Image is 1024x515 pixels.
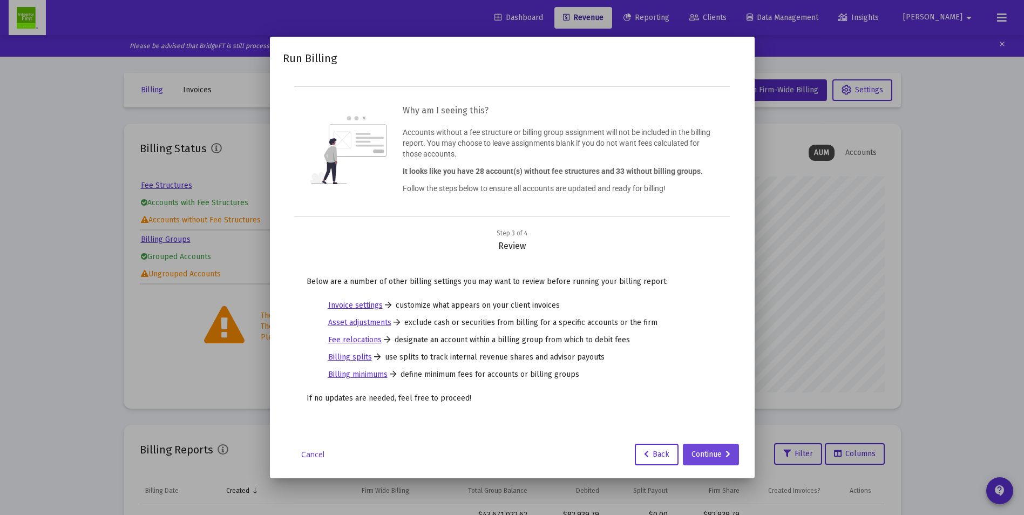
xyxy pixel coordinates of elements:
[307,393,718,404] p: If no updates are needed, feel free to proceed!
[328,335,382,345] a: Fee relocations
[403,103,714,118] h3: Why am I seeing this?
[403,166,714,177] p: It looks like you have 28 account(s) without fee structures and 33 without billing groups.
[403,183,714,194] p: Follow the steps below to ensure all accounts are updated and ready for billing!
[497,228,527,239] div: Step 3 of 4
[691,444,730,465] div: Continue
[328,335,696,345] li: designate an account within a billing group from which to debit fees
[403,127,714,159] p: Accounts without a fee structure or billing group assignment will not be included in the billing ...
[328,300,696,311] li: customize what appears on your client invoices
[310,116,386,184] img: question
[296,228,729,252] div: Review
[328,352,696,363] li: use splits to track internal revenue shares and advisor payouts
[283,50,337,67] h2: Run Billing
[644,450,669,459] span: Back
[328,300,383,311] a: Invoice settings
[328,317,391,328] a: Asset adjustments
[307,276,718,287] p: Below are a number of other billing settings you may want to review before running your billing r...
[328,369,388,380] a: Billing minimums
[683,444,739,465] button: Continue
[328,369,696,380] li: define minimum fees for accounts or billing groups
[286,449,340,460] a: Cancel
[635,444,679,465] button: Back
[328,352,372,363] a: Billing splits
[328,317,696,328] li: exclude cash or securities from billing for a specific accounts or the firm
